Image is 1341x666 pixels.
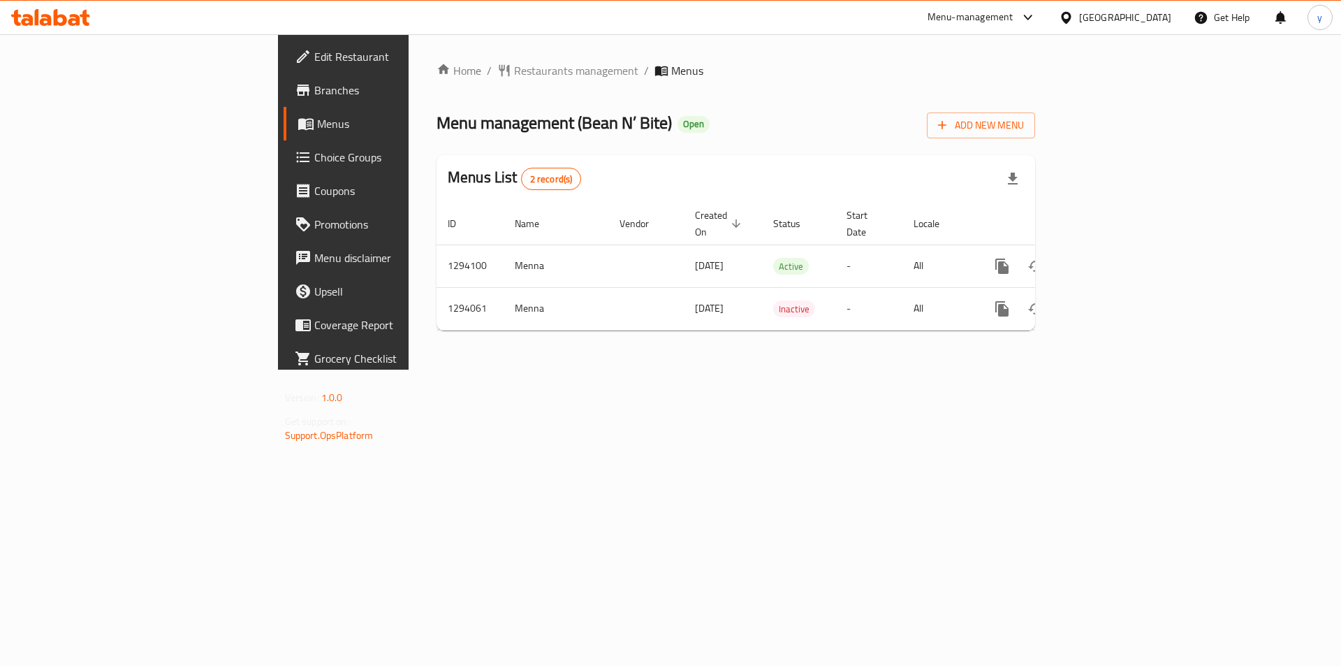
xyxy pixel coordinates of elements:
a: Promotions [284,208,502,241]
th: Actions [974,203,1131,245]
span: Choice Groups [314,149,491,166]
button: Change Status [1019,249,1053,283]
span: Upsell [314,283,491,300]
span: [DATE] [695,256,724,275]
span: ID [448,215,474,232]
a: Upsell [284,275,502,308]
a: Support.OpsPlatform [285,426,374,444]
span: 2 record(s) [522,173,581,186]
span: 1.0.0 [321,389,343,407]
a: Menus [284,107,502,140]
span: Restaurants management [514,62,638,79]
td: Menna [504,245,608,287]
h2: Menus List [448,167,581,190]
span: Name [515,215,557,232]
span: [DATE] [695,299,724,317]
span: Coupons [314,182,491,199]
div: Menu-management [928,9,1013,26]
span: Created On [695,207,745,240]
table: enhanced table [437,203,1131,331]
span: Menus [671,62,703,79]
a: Branches [284,73,502,107]
span: Open [677,118,710,130]
button: Change Status [1019,292,1053,326]
a: Edit Restaurant [284,40,502,73]
span: Menu disclaimer [314,249,491,266]
span: Version: [285,389,319,407]
a: Grocery Checklist [284,342,502,375]
div: Export file [996,162,1029,196]
td: All [902,245,974,287]
div: [GEOGRAPHIC_DATA] [1079,10,1171,25]
button: more [985,249,1019,283]
td: Menna [504,287,608,330]
div: Total records count [521,168,582,190]
span: Coverage Report [314,317,491,333]
span: Start Date [847,207,886,240]
span: Get support on: [285,412,349,430]
td: - [835,287,902,330]
span: Grocery Checklist [314,350,491,367]
td: - [835,245,902,287]
a: Choice Groups [284,140,502,174]
span: Branches [314,82,491,99]
a: Coverage Report [284,308,502,342]
a: Restaurants management [497,62,638,79]
span: Menus [317,115,491,132]
span: Locale [914,215,958,232]
span: Active [773,259,809,275]
span: Vendor [620,215,667,232]
button: Add New Menu [927,113,1035,138]
span: Menu management ( Bean N’ Bite ) [437,107,672,138]
span: Inactive [773,301,815,317]
span: Promotions [314,216,491,233]
li: / [644,62,649,79]
div: Open [677,116,710,133]
td: All [902,287,974,330]
div: Inactive [773,301,815,317]
span: Edit Restaurant [314,48,491,65]
a: Menu disclaimer [284,241,502,275]
a: Coupons [284,174,502,208]
button: more [985,292,1019,326]
span: Status [773,215,819,232]
span: y [1317,10,1322,25]
nav: breadcrumb [437,62,1035,79]
span: Add New Menu [938,117,1024,134]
